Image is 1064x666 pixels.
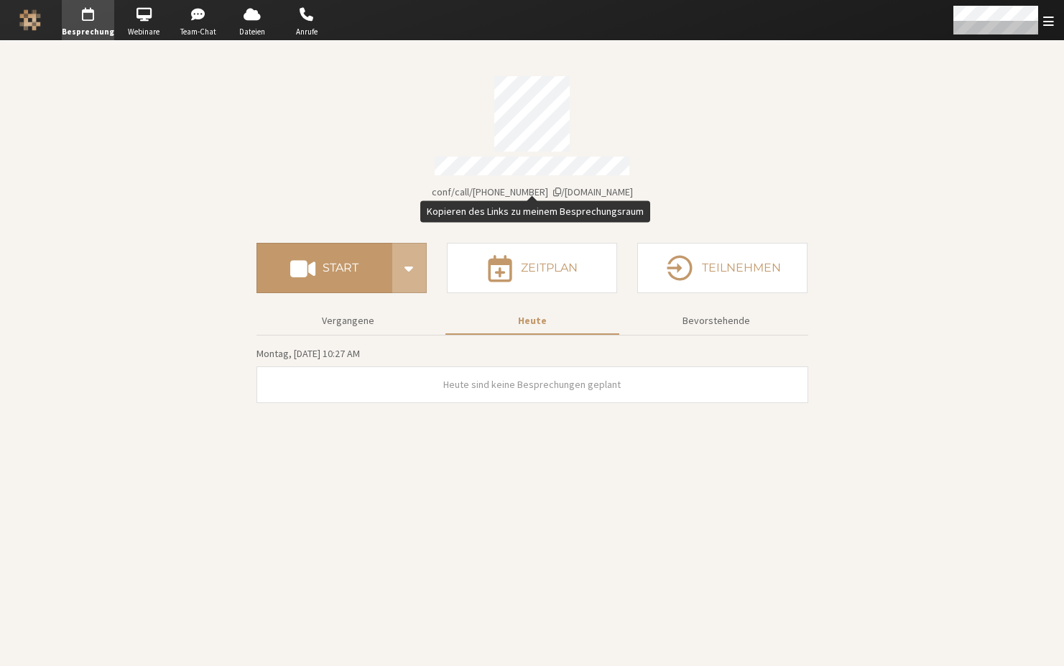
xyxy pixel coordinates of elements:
[227,26,277,38] span: Dateien
[62,26,114,38] span: Besprechung
[323,262,358,274] h4: Start
[19,9,41,31] img: Iotum
[445,308,619,333] button: Heute
[432,185,633,198] span: Kopieren des Links zu meinem Besprechungsraum
[1028,629,1053,656] iframe: Chat
[119,26,169,38] span: Webinare
[173,26,223,38] span: Team-Chat
[256,66,808,223] section: Kontodaten
[462,208,602,223] button: Details zur Audiokonferenz
[262,308,435,333] button: Vergangene
[282,26,332,38] span: Anrufe
[447,243,617,293] button: Zeitplan
[256,243,392,293] button: Start
[521,262,578,274] h4: Zeitplan
[629,308,803,333] button: Bevorstehende
[432,185,633,200] button: Kopieren des Links zu meinem BesprechungsraumKopieren des Links zu meinem Besprechungsraum
[637,243,808,293] button: Teilnehmen
[702,262,781,274] h4: Teilnehmen
[256,346,808,403] section: Heutige Besprechungen
[392,243,427,293] div: Start conference options
[256,347,360,360] span: Montag, [DATE] 10:27 AM
[443,378,621,391] span: Heute sind keine Besprechungen geplant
